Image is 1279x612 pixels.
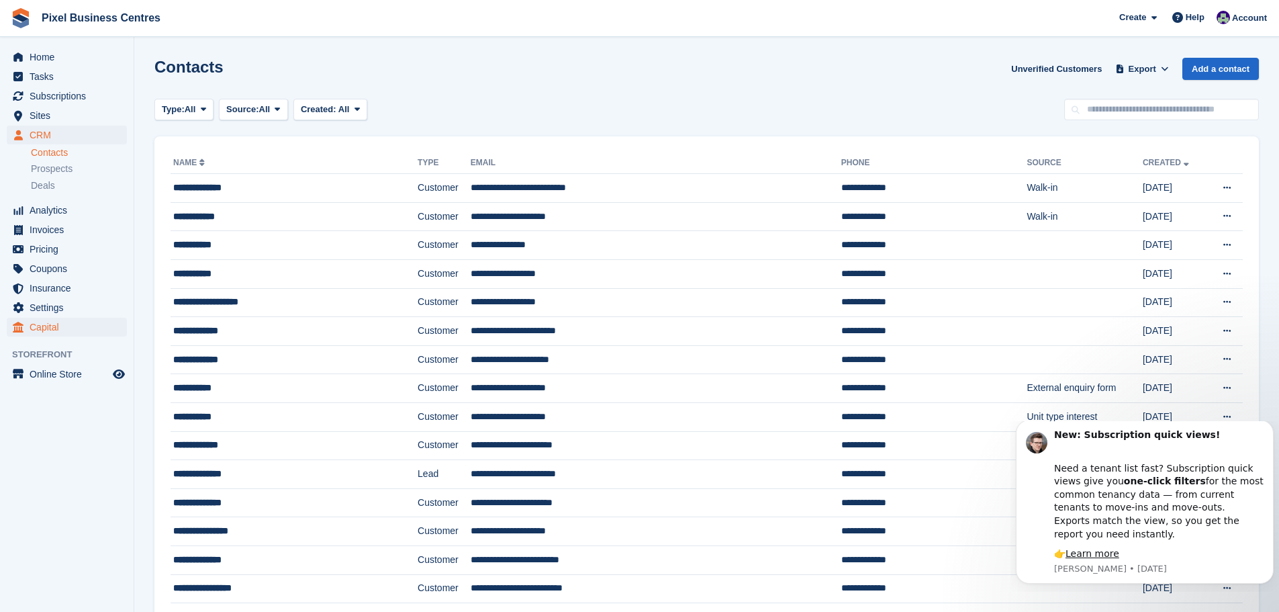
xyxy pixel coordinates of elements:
td: [DATE] [1143,345,1206,374]
span: All [259,103,271,116]
td: Customer [418,345,471,374]
span: Account [1232,11,1267,25]
td: Customer [418,431,471,460]
a: Pixel Business Centres [36,7,166,29]
a: Learn more [55,127,109,138]
a: menu [7,106,127,125]
span: Help [1186,11,1204,24]
th: Source [1027,152,1142,174]
a: Deals [31,179,127,193]
span: Analytics [30,201,110,220]
a: menu [7,259,127,278]
td: [DATE] [1143,174,1206,203]
a: menu [7,279,127,298]
span: Invoices [30,220,110,239]
th: Type [418,152,471,174]
td: [DATE] [1143,202,1206,231]
b: one-click filters [113,54,195,65]
b: New: Subscription quick views! [44,8,209,19]
img: Ed Simpson [1217,11,1230,24]
a: Name [173,158,207,167]
span: Subscriptions [30,87,110,105]
th: Phone [841,152,1027,174]
span: Coupons [30,259,110,278]
span: Tasks [30,67,110,86]
a: Preview store [111,366,127,382]
td: [DATE] [1143,317,1206,346]
img: Profile image for Steven [15,11,37,32]
td: [DATE] [1143,402,1206,431]
span: Capital [30,318,110,337]
a: menu [7,240,127,259]
td: Customer [418,517,471,546]
span: Prospects [31,163,73,175]
td: Customer [418,574,471,603]
td: Customer [418,317,471,346]
td: Customer [418,231,471,260]
a: Add a contact [1182,58,1259,80]
td: Customer [418,288,471,317]
a: menu [7,48,127,67]
a: Prospects [31,162,127,176]
td: [DATE] [1143,259,1206,288]
button: Export [1112,58,1172,80]
span: Sites [30,106,110,125]
span: Insurance [30,279,110,298]
td: Customer [418,545,471,574]
a: menu [7,126,127,144]
a: menu [7,87,127,105]
td: Walk-in [1027,174,1142,203]
span: Storefront [12,348,134,361]
span: Home [30,48,110,67]
a: menu [7,318,127,337]
span: Created: [301,104,336,114]
button: Created: All [293,99,367,121]
span: All [185,103,196,116]
span: Online Store [30,365,110,384]
a: menu [7,365,127,384]
td: Customer [418,202,471,231]
span: Create [1119,11,1146,24]
td: Customer [418,174,471,203]
span: Export [1129,62,1156,76]
a: Created [1143,158,1192,167]
a: menu [7,298,127,317]
iframe: Intercom notifications message [1010,421,1279,592]
button: Source: All [219,99,288,121]
span: All [338,104,350,114]
div: Need a tenant list fast? Subscription quick views give you for the most common tenancy data — fro... [44,28,253,120]
a: Contacts [31,146,127,159]
th: Email [471,152,841,174]
span: Deals [31,179,55,192]
td: [DATE] [1143,231,1206,260]
span: CRM [30,126,110,144]
td: Walk-in [1027,202,1142,231]
a: menu [7,67,127,86]
h1: Contacts [154,58,224,76]
td: Customer [418,374,471,403]
div: 👉 [44,126,253,140]
td: External enquiry form [1027,374,1142,403]
td: Customer [418,259,471,288]
td: [DATE] [1143,374,1206,403]
td: [DATE] [1143,288,1206,317]
td: Unit type interest [1027,402,1142,431]
span: Type: [162,103,185,116]
span: Source: [226,103,258,116]
td: Lead [418,460,471,489]
span: Pricing [30,240,110,259]
img: stora-icon-8386f47178a22dfd0bd8f6a31ec36ba5ce8667c1dd55bd0f319d3a0aa187defe.svg [11,8,31,28]
div: Message content [44,7,253,139]
a: Unverified Customers [1006,58,1107,80]
p: Message from Steven, sent 3d ago [44,142,253,154]
a: menu [7,201,127,220]
td: Customer [418,488,471,517]
td: Customer [418,402,471,431]
span: Settings [30,298,110,317]
a: menu [7,220,127,239]
button: Type: All [154,99,214,121]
